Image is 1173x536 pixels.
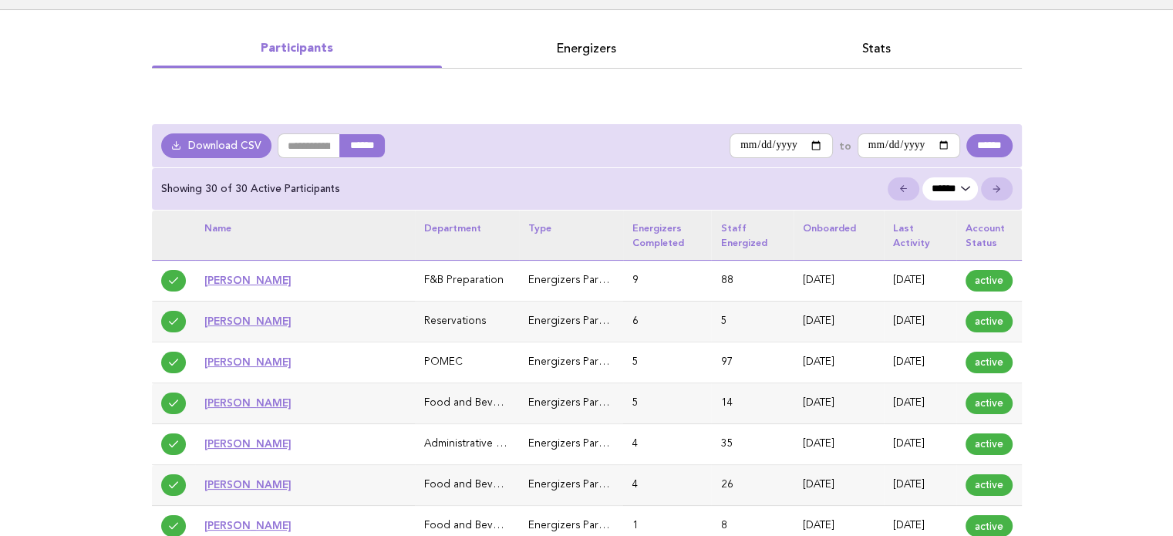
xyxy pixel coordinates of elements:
span: active [966,352,1013,373]
td: [DATE] [884,383,956,424]
a: [PERSON_NAME] [204,519,292,531]
span: Food and Beverage [424,480,521,490]
td: 9 [623,260,712,301]
a: Download CSV [161,133,272,158]
td: 88 [711,260,794,301]
td: [DATE] [884,465,956,506]
td: 4 [623,424,712,465]
td: [DATE] [794,301,884,342]
th: Department [415,211,519,260]
td: 6 [623,301,712,342]
td: 5 [623,383,712,424]
p: Showing 30 of 30 Active Participants [161,182,340,196]
label: to [839,139,851,153]
th: Name [195,211,416,260]
a: Energizers [442,38,732,59]
span: Energizers Participant [528,439,635,449]
span: Food and Beverage [424,398,521,408]
span: Energizers Participant [528,357,635,367]
th: Last activity [884,211,956,260]
span: active [966,311,1013,332]
a: [PERSON_NAME] [204,356,292,368]
td: [DATE] [794,465,884,506]
th: Onboarded [794,211,884,260]
span: POMEC [424,357,463,367]
a: [PERSON_NAME] [204,315,292,327]
td: [DATE] [884,260,956,301]
td: [DATE] [794,342,884,383]
span: Energizers Participant [528,521,635,531]
span: active [966,433,1013,455]
span: Energizers Participant [528,316,635,326]
a: [PERSON_NAME] [204,478,292,490]
td: [DATE] [884,342,956,383]
a: [PERSON_NAME] [204,437,292,450]
td: [DATE] [794,424,884,465]
td: 4 [623,465,712,506]
span: Energizers Participant [528,480,635,490]
th: Type [519,211,623,260]
td: 97 [711,342,794,383]
td: [DATE] [884,424,956,465]
a: Stats [732,38,1022,59]
span: active [966,474,1013,496]
span: Food and Beverage [424,521,521,531]
td: 5 [623,342,712,383]
td: 14 [711,383,794,424]
span: Energizers Participant [528,398,635,408]
span: Administrative & General (Executive Office, HR, IT, Finance) [424,439,710,449]
a: [PERSON_NAME] [204,396,292,409]
span: active [966,393,1013,414]
td: [DATE] [884,301,956,342]
td: 5 [711,301,794,342]
td: [DATE] [794,383,884,424]
span: Energizers Participant [528,275,635,285]
th: Energizers completed [623,211,712,260]
th: Staff energized [711,211,794,260]
a: Participants [152,38,442,59]
th: Account status [956,211,1022,260]
a: [PERSON_NAME] [204,274,292,286]
td: [DATE] [794,260,884,301]
td: 26 [711,465,794,506]
span: F&B Preparation [424,275,504,285]
td: 35 [711,424,794,465]
span: Reservations [424,316,486,326]
span: active [966,270,1013,292]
